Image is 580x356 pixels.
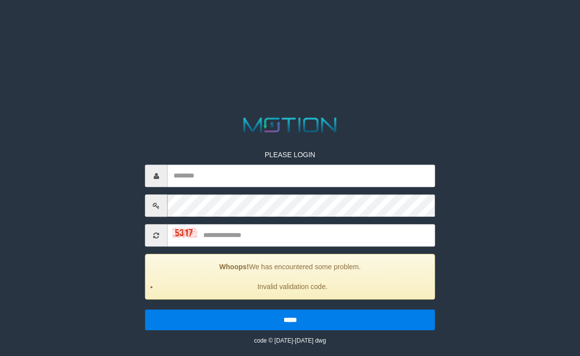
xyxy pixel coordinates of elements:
small: code © [DATE]-[DATE] dwg [254,338,326,345]
img: captcha [173,228,197,237]
li: Invalid validation code. [158,282,427,292]
p: PLEASE LOGIN [145,150,435,160]
strong: Whoops! [219,263,249,271]
img: MOTION_logo.png [239,115,341,135]
div: We has encountered some problem. [145,254,435,300]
